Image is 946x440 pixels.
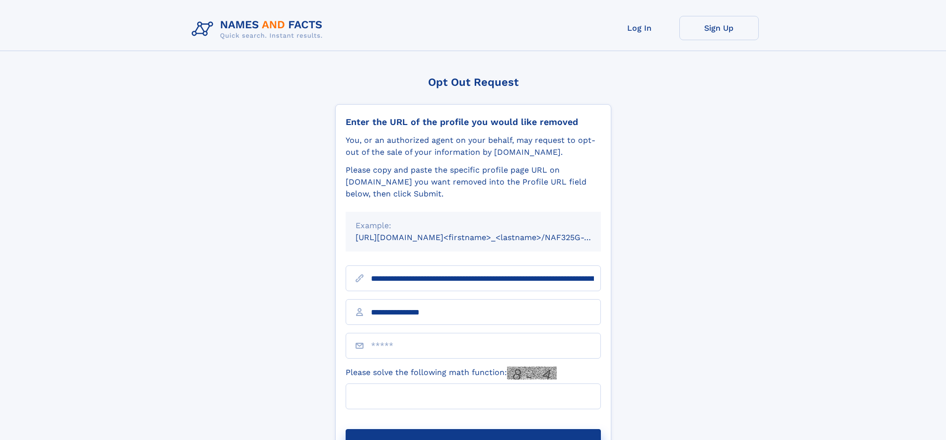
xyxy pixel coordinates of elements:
a: Log In [600,16,679,40]
div: You, or an authorized agent on your behalf, may request to opt-out of the sale of your informatio... [346,134,601,158]
div: Opt Out Request [335,76,611,88]
small: [URL][DOMAIN_NAME]<firstname>_<lastname>/NAF325G-xxxxxxxx [356,233,620,242]
div: Enter the URL of the profile you would like removed [346,117,601,127]
div: Example: [356,220,591,232]
div: Please copy and paste the specific profile page URL on [DOMAIN_NAME] you want removed into the Pr... [346,164,601,200]
img: Logo Names and Facts [188,16,331,43]
label: Please solve the following math function: [346,367,557,379]
a: Sign Up [679,16,759,40]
